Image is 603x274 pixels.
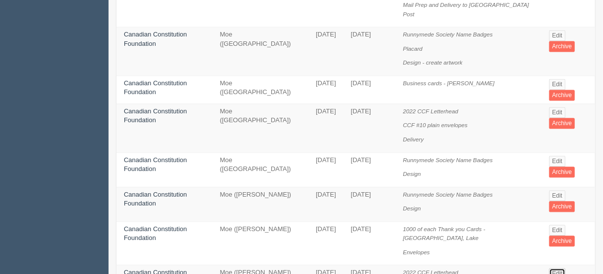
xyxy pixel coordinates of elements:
[549,236,575,246] a: Archive
[549,190,565,201] a: Edit
[213,221,309,265] td: Moe ([PERSON_NAME])
[308,187,343,221] td: [DATE]
[124,156,187,173] a: Canadian Constitution Foundation
[343,75,396,103] td: [DATE]
[343,27,396,76] td: [DATE]
[124,79,187,96] a: Canadian Constitution Foundation
[403,122,468,128] i: CCF #10 plain envelopes
[549,79,565,90] a: Edit
[124,107,187,124] a: Canadian Constitution Foundation
[403,59,463,66] i: Design - create artwork
[403,205,421,211] i: Design
[403,171,421,177] i: Design
[403,108,458,114] i: 2022 CCF Letterhead
[124,191,187,207] a: Canadian Constitution Foundation
[549,201,575,212] a: Archive
[308,103,343,152] td: [DATE]
[308,152,343,187] td: [DATE]
[403,45,423,52] i: Placard
[549,225,565,236] a: Edit
[308,27,343,76] td: [DATE]
[343,221,396,265] td: [DATE]
[549,107,565,118] a: Edit
[403,80,495,86] i: Business cards - [PERSON_NAME]
[213,152,309,187] td: Moe ([GEOGRAPHIC_DATA])
[549,90,575,101] a: Archive
[403,31,493,37] i: Runnymede Society Name Badges
[549,118,575,129] a: Archive
[403,191,493,198] i: Runnymede Society Name Badges
[549,167,575,177] a: Archive
[549,30,565,41] a: Edit
[124,225,187,242] a: Canadian Constitution Foundation
[343,103,396,152] td: [DATE]
[343,152,396,187] td: [DATE]
[124,31,187,47] a: Canadian Constitution Foundation
[549,156,565,167] a: Edit
[308,75,343,103] td: [DATE]
[403,226,486,241] i: 1000 of each Thank you Cards - [GEOGRAPHIC_DATA], Lake
[403,249,430,255] i: Envelopes
[403,157,493,163] i: Runnymede Society Name Badges
[213,187,309,221] td: Moe ([PERSON_NAME])
[549,41,575,52] a: Archive
[403,1,529,17] i: Mail Prep and Delivery to [GEOGRAPHIC_DATA] Post
[343,187,396,221] td: [DATE]
[213,75,309,103] td: Moe ([GEOGRAPHIC_DATA])
[308,221,343,265] td: [DATE]
[403,136,424,142] i: Delivery
[213,103,309,152] td: Moe ([GEOGRAPHIC_DATA])
[213,27,309,76] td: Moe ([GEOGRAPHIC_DATA])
